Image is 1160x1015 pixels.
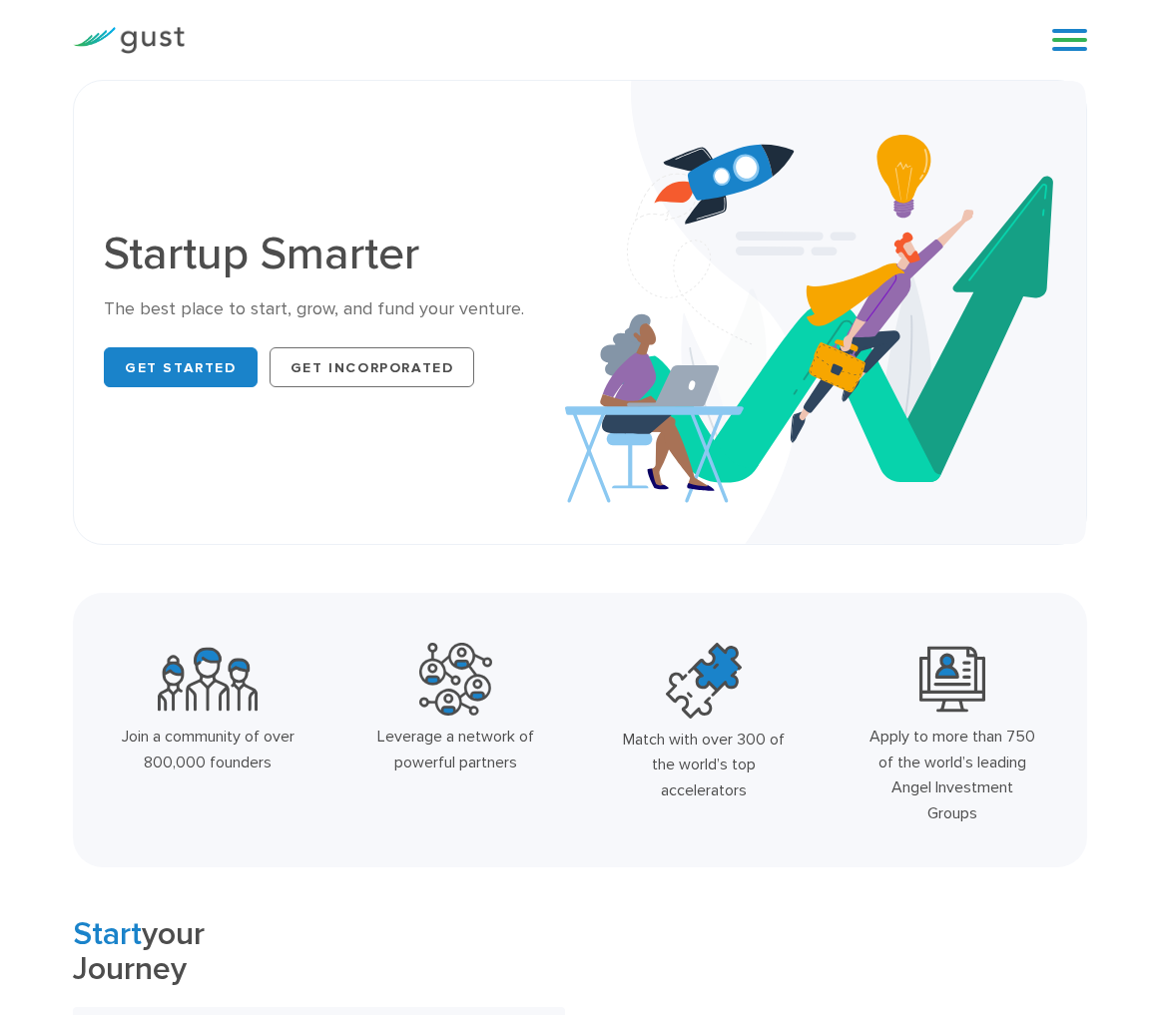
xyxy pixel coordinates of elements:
span: Start [73,915,142,953]
a: Get Incorporated [270,347,475,387]
img: Gust Logo [73,27,185,54]
h2: your Journey [73,917,565,987]
div: Match with over 300 of the world’s top accelerators [617,727,792,803]
h1: Startup Smarter [104,232,565,277]
div: Apply to more than 750 of the world’s leading Angel Investment Groups [865,724,1039,825]
img: Powerful Partners [419,643,492,716]
a: Get Started [104,347,258,387]
img: Top Accelerators [666,643,742,719]
div: Join a community of over 800,000 founders [121,724,295,774]
img: Leading Angel Investment [919,643,985,716]
img: Startup Smarter Hero [565,81,1086,544]
div: Leverage a network of powerful partners [368,724,543,774]
img: Community Founders [158,643,258,716]
div: The best place to start, grow, and fund your venture. [104,297,565,321]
